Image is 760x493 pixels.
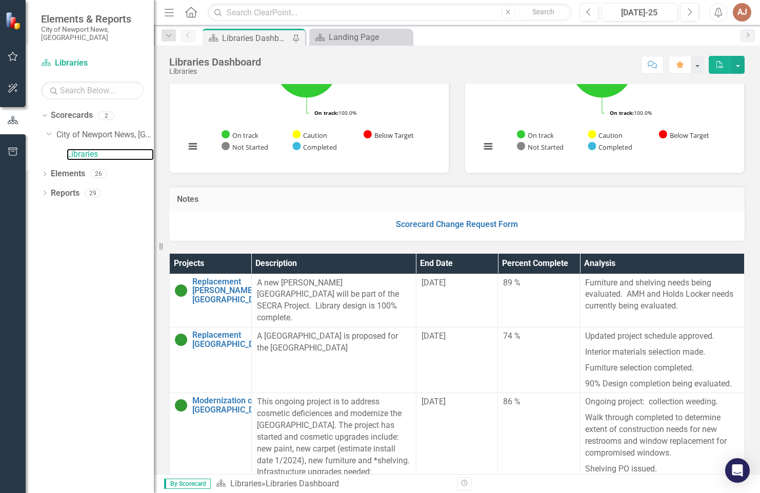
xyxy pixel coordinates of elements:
td: Double-Click to Edit Right Click for Context Menu [170,274,252,327]
div: Libraries Dashboard [266,479,339,488]
h3: Notes [177,195,737,204]
span: By Scorecard [164,479,211,489]
button: View chart menu, Chart [186,139,200,154]
p: Furniture selection completed. [585,360,739,376]
img: On Target [175,399,187,412]
div: 26 [90,170,107,178]
button: Show Completed [588,141,641,152]
a: Scorecards [51,110,93,121]
a: Reports [51,188,79,199]
button: Show Below Target [364,129,424,140]
div: Libraries Dashboard [169,56,261,68]
a: Libraries [67,149,154,160]
a: City of Newport News, [GEOGRAPHIC_DATA] [56,129,154,141]
button: [DATE]-25 [602,3,677,22]
a: Landing Page [312,31,409,44]
div: Landing Page [329,31,409,44]
svg: Interactive chart [475,9,729,162]
div: 89 % [503,277,574,289]
input: Search Below... [41,81,144,99]
span: Search [532,8,554,16]
div: Open Intercom Messenger [725,458,750,483]
input: Search ClearPoint... [208,4,572,22]
p: A new [PERSON_NAME][GEOGRAPHIC_DATA] will be part of the SECRA Project. Library design is 100% co... [257,277,411,324]
button: Show Not Started [222,141,276,152]
a: Libraries [41,57,144,69]
a: Libraries [230,479,262,488]
td: Double-Click to Edit [498,327,580,393]
path: On track, 6. [571,35,633,98]
span: Elements & Reports [41,13,144,25]
tspan: On track: [314,109,338,116]
img: On Target [175,284,187,297]
img: On Target [175,334,187,346]
path: On track, 4. [275,35,338,98]
td: Double-Click to Edit [580,327,745,393]
td: Double-Click to Edit [498,274,580,327]
small: City of Newport News, [GEOGRAPHIC_DATA] [41,25,144,42]
p: Furniture and shelving needs being evaluated. AMH and Holds Locker needs currently being evaluated. [585,277,739,313]
p: Updated project schedule approved. [585,331,739,344]
td: Double-Click to Edit Right Click for Context Menu [170,327,252,393]
a: Scorecard Change Request Form [396,219,518,229]
button: Show Below Target [659,129,719,140]
div: Chart. Highcharts interactive chart. [180,9,438,162]
tspan: On track: [610,109,634,116]
button: Search [518,5,569,19]
span: [DATE] [422,278,446,287]
div: 86 % [503,396,574,408]
td: Double-Click to Edit [580,274,745,327]
img: ClearPoint Strategy [5,11,24,30]
p: Shelving PO issued. [585,461,739,477]
p: Interior materials selection made. [585,344,739,360]
button: AJ [733,3,751,22]
button: Show Not Started [517,141,572,152]
button: Show On track [222,129,265,140]
a: Modernization of the [GEOGRAPHIC_DATA] [192,396,271,414]
button: Show Caution [292,129,333,140]
p: A [GEOGRAPHIC_DATA] is proposed for the [GEOGRAPHIC_DATA] [257,331,411,354]
span: [DATE] [422,397,446,406]
a: Replacement [GEOGRAPHIC_DATA] [192,331,271,348]
div: [DATE]-25 [605,7,674,19]
a: Replacement [PERSON_NAME][GEOGRAPHIC_DATA] [192,277,271,304]
div: 74 % [503,331,574,342]
div: Libraries Dashboard [222,32,290,45]
text: 100.0% [314,109,356,116]
button: Show Completed [292,141,345,152]
a: Elements [51,168,85,180]
div: Chart. Highcharts interactive chart. [475,9,734,162]
div: 2 [98,111,114,120]
span: [DATE] [422,331,446,341]
button: Show Caution [588,129,628,140]
div: 29 [85,189,101,197]
button: Show On track [517,129,561,140]
svg: Interactive chart [180,9,433,162]
text: 100.0% [610,109,652,116]
p: Walk through completed to determine extent of construction needs for new restrooms and window rep... [585,410,739,461]
button: View chart menu, Chart [481,139,495,154]
div: » [216,478,449,490]
div: Libraries [169,68,261,75]
p: Ongoing project: collection weeding. [585,396,739,410]
p: 90% Design completion being evaluated. [585,376,739,390]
